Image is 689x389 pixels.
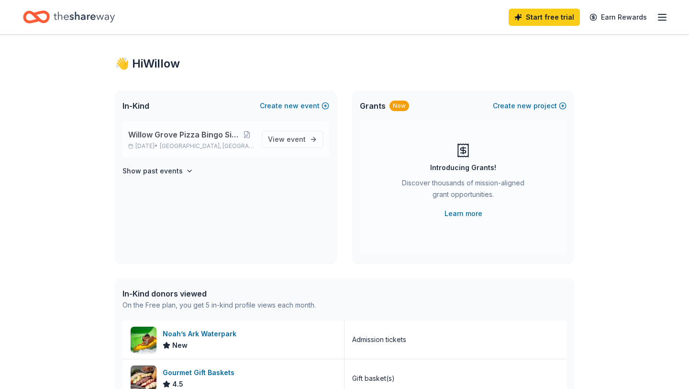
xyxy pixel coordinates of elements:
a: Start free trial [509,9,580,26]
button: Createnewproject [493,100,567,112]
span: In-Kind [122,100,149,112]
div: On the Free plan, you get 5 in-kind profile views each month. [122,299,316,311]
span: [GEOGRAPHIC_DATA], [GEOGRAPHIC_DATA] [160,142,254,150]
span: Willow Grove Pizza Bingo Silent Auction [128,129,240,140]
div: Noah’s Ark Waterpark [163,328,240,340]
div: Gourmet Gift Baskets [163,367,238,378]
span: new [284,100,299,112]
a: View event [262,131,323,148]
span: View [268,134,306,145]
button: Createnewevent [260,100,329,112]
div: Introducing Grants! [430,162,496,173]
div: Discover thousands of mission-aligned grant opportunities. [398,177,528,204]
a: Earn Rewards [584,9,653,26]
div: Admission tickets [352,334,406,345]
p: [DATE] • [128,142,254,150]
span: event [287,135,306,143]
a: Learn more [445,208,482,219]
span: new [517,100,532,112]
div: 👋 Hi Willow [115,56,574,71]
span: Grants [360,100,386,112]
span: New [172,340,188,351]
a: Home [23,6,115,28]
h4: Show past events [122,165,183,177]
div: In-Kind donors viewed [122,288,316,299]
div: Gift basket(s) [352,373,395,384]
img: Image for Noah’s Ark Waterpark [131,327,156,353]
div: New [389,101,409,111]
button: Show past events [122,165,193,177]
